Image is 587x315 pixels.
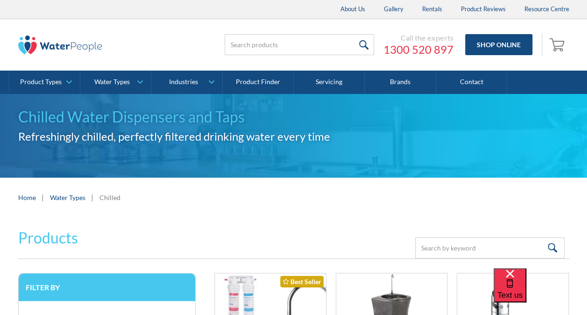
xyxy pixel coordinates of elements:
h1: Chilled Water Dispensers and Taps [18,106,569,128]
img: shopping cart [549,37,567,52]
div: Call the experts [383,33,453,43]
div: | [41,192,45,203]
a: Industries [151,71,222,94]
a: Brands [365,71,436,94]
a: 1300 520 897 [383,43,453,57]
iframe: podium webchat widget bubble [494,268,587,315]
div: Industries [169,78,198,86]
a: Contact [436,71,507,94]
h3: Filter by [26,283,188,292]
div: Product Types [20,78,62,86]
a: Water Types [50,193,85,202]
a: Shop Online [465,34,532,55]
h2: Products [18,227,78,249]
input: Search products [225,34,374,55]
a: Open empty cart [547,34,569,56]
div: Water Types [94,78,130,86]
div: Chilled [99,193,120,202]
a: Product Finder [223,71,294,94]
div: Best Seller [280,276,324,287]
a: Servicing [294,71,365,94]
a: Water Types [80,71,151,94]
input: Search by keyword [415,237,565,258]
h2: Refreshingly chilled, perfectly filtered drinking water every time [18,128,569,145]
div: | [90,192,95,203]
img: The Water People [18,36,102,54]
a: Product Types [9,71,80,94]
a: Home [18,193,36,202]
